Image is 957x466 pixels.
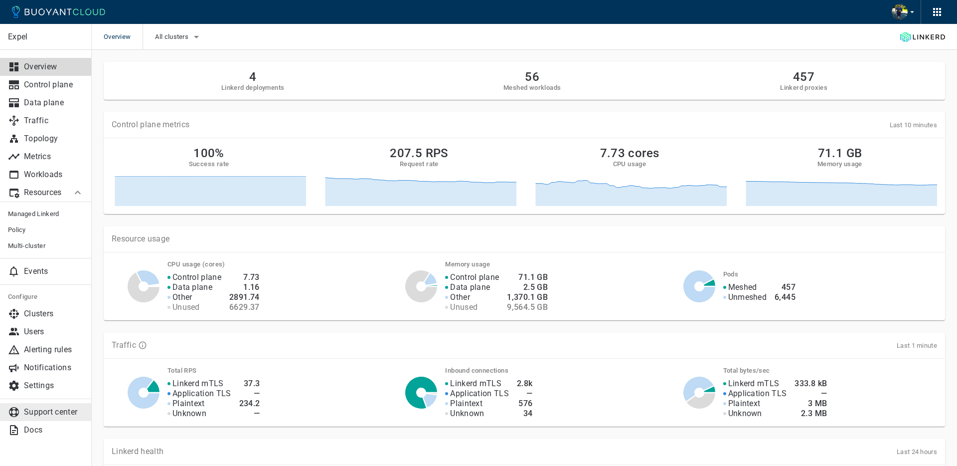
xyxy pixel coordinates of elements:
p: Unmeshed [728,292,767,302]
p: Application TLS [728,389,787,399]
p: Application TLS [450,389,509,399]
h4: 1.16 [229,282,260,292]
h4: — [517,389,533,399]
button: All clusters [155,29,202,44]
p: Control plane [450,272,499,282]
h5: Meshed workloads [503,84,561,92]
h2: 71.1 GB [818,146,862,160]
h4: 6,445 [775,292,796,302]
h4: — [239,389,260,399]
h4: 2891.74 [229,292,260,302]
p: Users [24,327,84,337]
span: Policy [8,226,84,234]
h2: 207.5 RPS [390,146,449,160]
a: 100%Success rate [112,146,306,206]
p: Resource usage [112,234,937,244]
p: Settings [24,381,84,391]
p: Plaintext [450,399,482,409]
a: 7.73 coresCPU usage [532,146,727,206]
h4: 2.8k [517,379,533,389]
h4: 37.3 [239,379,260,389]
p: Other [450,292,470,302]
h5: Linkerd proxies [780,84,827,92]
p: Expel [8,32,83,42]
p: Topology [24,134,84,144]
p: Unknown [172,409,206,419]
p: Support center [24,407,84,417]
p: Control plane [172,272,221,282]
h4: 1,370.1 GB [507,292,548,302]
p: Linkerd mTLS [172,379,224,389]
p: Control plane [24,80,84,90]
h5: Memory usage [817,160,862,168]
p: Unknown [728,409,762,419]
p: Docs [24,425,84,435]
h4: 3 MB [795,399,827,409]
p: Control plane metrics [112,120,189,130]
span: Managed Linkerd [8,210,84,218]
h2: 457 [780,70,827,84]
p: Linkerd mTLS [450,379,501,389]
span: Overview [104,24,143,50]
p: Data plane [172,282,212,292]
h2: 4 [221,70,285,84]
svg: TLS data is compiled from traffic seen by Linkerd proxies. RPS and TCP bytes reflect both inbound... [138,341,147,350]
p: Other [172,292,192,302]
p: Linkerd health [112,447,163,457]
h4: — [239,409,260,419]
p: Plaintext [728,399,761,409]
p: Resources [24,188,64,198]
h2: 7.73 cores [600,146,659,160]
h4: 333.8 kB [795,379,827,389]
p: Events [24,266,84,276]
p: Workloads [24,170,84,180]
h4: 6629.37 [229,302,260,312]
a: 71.1 GBMemory usage [743,146,937,206]
span: Last 1 minute [897,342,937,349]
p: Unknown [450,409,484,419]
h4: 576 [517,399,533,409]
h4: 7.73 [229,272,260,282]
h4: 71.1 GB [507,272,548,282]
p: Metrics [24,152,84,162]
h5: Request rate [400,160,439,168]
p: Traffic [112,340,136,350]
span: Multi-cluster [8,242,84,250]
h5: Linkerd deployments [221,84,285,92]
p: Overview [24,62,84,72]
h4: — [795,389,827,399]
span: Last 10 minutes [890,121,938,129]
a: 207.5 RPSRequest rate [322,146,516,206]
span: All clusters [155,33,190,41]
p: Data plane [450,282,490,292]
p: Plaintext [172,399,205,409]
h4: 2.3 MB [795,409,827,419]
p: Unused [172,302,200,312]
h4: 9,564.5 GB [507,302,548,312]
h5: Success rate [189,160,229,168]
p: Alerting rules [24,345,84,355]
p: Traffic [24,116,84,126]
h5: CPU usage [613,160,646,168]
h5: Configure [8,293,84,301]
h4: 34 [517,409,533,419]
h2: 100% [193,146,224,160]
p: Unused [450,302,478,312]
span: Last 24 hours [897,448,937,456]
h4: 234.2 [239,399,260,409]
p: Application TLS [172,389,231,399]
p: Data plane [24,98,84,108]
h4: 2.5 GB [507,282,548,292]
h2: 56 [503,70,561,84]
h4: 457 [775,282,796,292]
p: Linkerd mTLS [728,379,780,389]
p: Notifications [24,363,84,373]
img: Bjorn Stange [892,4,908,20]
p: Meshed [728,282,757,292]
p: Clusters [24,309,84,319]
